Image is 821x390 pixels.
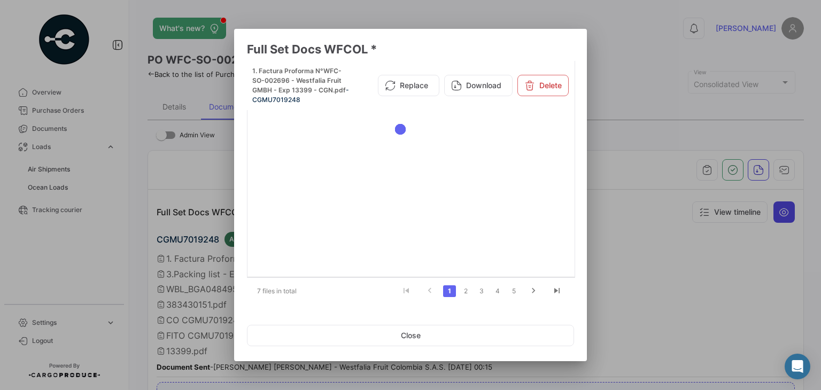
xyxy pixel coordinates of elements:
a: go to next page [523,285,544,297]
a: go to last page [547,285,567,297]
button: Close [247,325,574,346]
a: 3 [475,285,488,297]
li: page 1 [442,282,458,300]
h3: Full Set Docs WFCOL * [247,42,574,57]
a: 2 [459,285,472,297]
li: page 3 [474,282,490,300]
button: Delete [517,75,569,96]
li: page 4 [490,282,506,300]
button: Download [444,75,513,96]
button: Replace [378,75,439,96]
a: go to first page [396,285,416,297]
div: 7 files in total [247,278,335,305]
li: page 5 [506,282,522,300]
a: 4 [491,285,504,297]
a: go to previous page [420,285,440,297]
a: 5 [507,285,520,297]
div: Open Intercom Messenger [785,354,810,379]
li: page 2 [458,282,474,300]
a: 1 [443,285,456,297]
span: 1. Factura Proforma N°WFC-SO-002696 - Westfalia Fruit GMBH - Exp 13399 - CGN.pdf [252,67,346,94]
